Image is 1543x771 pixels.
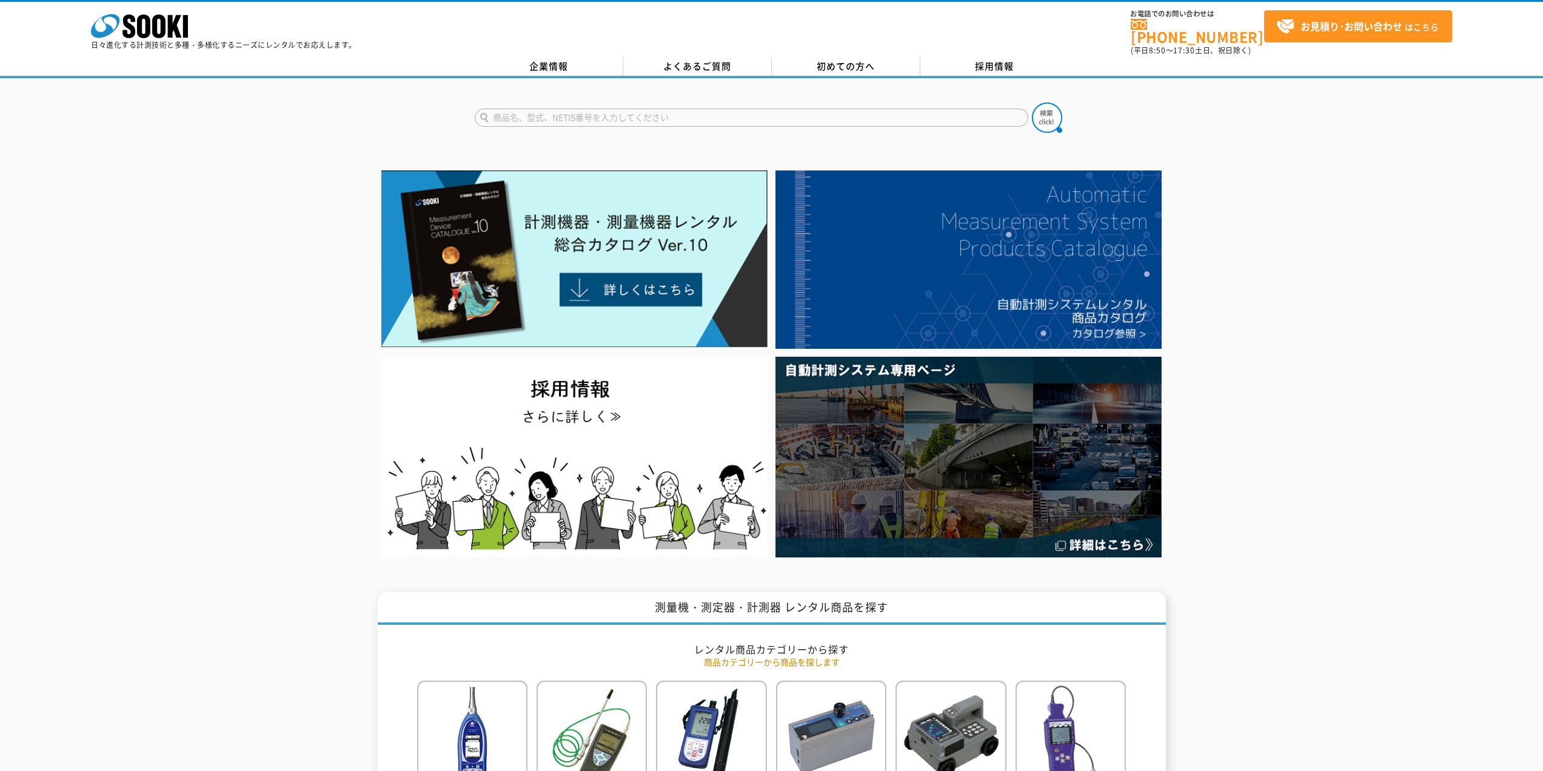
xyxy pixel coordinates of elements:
[1276,18,1439,36] span: はこちら
[475,58,623,76] a: 企業情報
[1032,103,1062,133] img: btn_search.png
[1173,45,1195,56] span: 17:30
[381,357,768,557] img: SOOKI recruit
[1131,45,1251,56] span: (平日 ～ 土日、祝日除く)
[817,59,875,73] span: 初めての方へ
[775,170,1162,349] img: 自動計測システムカタログ
[381,170,768,348] img: Catalog Ver10
[775,357,1162,557] img: 自動計測システム専用ページ
[378,592,1166,625] h1: 測量機・測定器・計測器 レンタル商品を探す
[1300,19,1402,33] strong: お見積り･お問い合わせ
[417,643,1126,656] h2: レンタル商品カテゴリーから探す
[1149,45,1166,56] span: 8:50
[772,58,920,76] a: 初めての方へ
[475,109,1028,127] input: 商品名、型式、NETIS番号を入力してください
[1264,10,1452,42] a: お見積り･お問い合わせはこちら
[91,41,356,49] p: 日々進化する計測技術と多種・多様化するニーズにレンタルでお応えします。
[623,58,772,76] a: よくあるご質問
[417,656,1126,668] p: 商品カテゴリーから商品を探します
[1131,10,1264,18] span: お電話でのお問い合わせは
[920,58,1069,76] a: 採用情報
[1131,19,1264,44] a: [PHONE_NUMBER]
